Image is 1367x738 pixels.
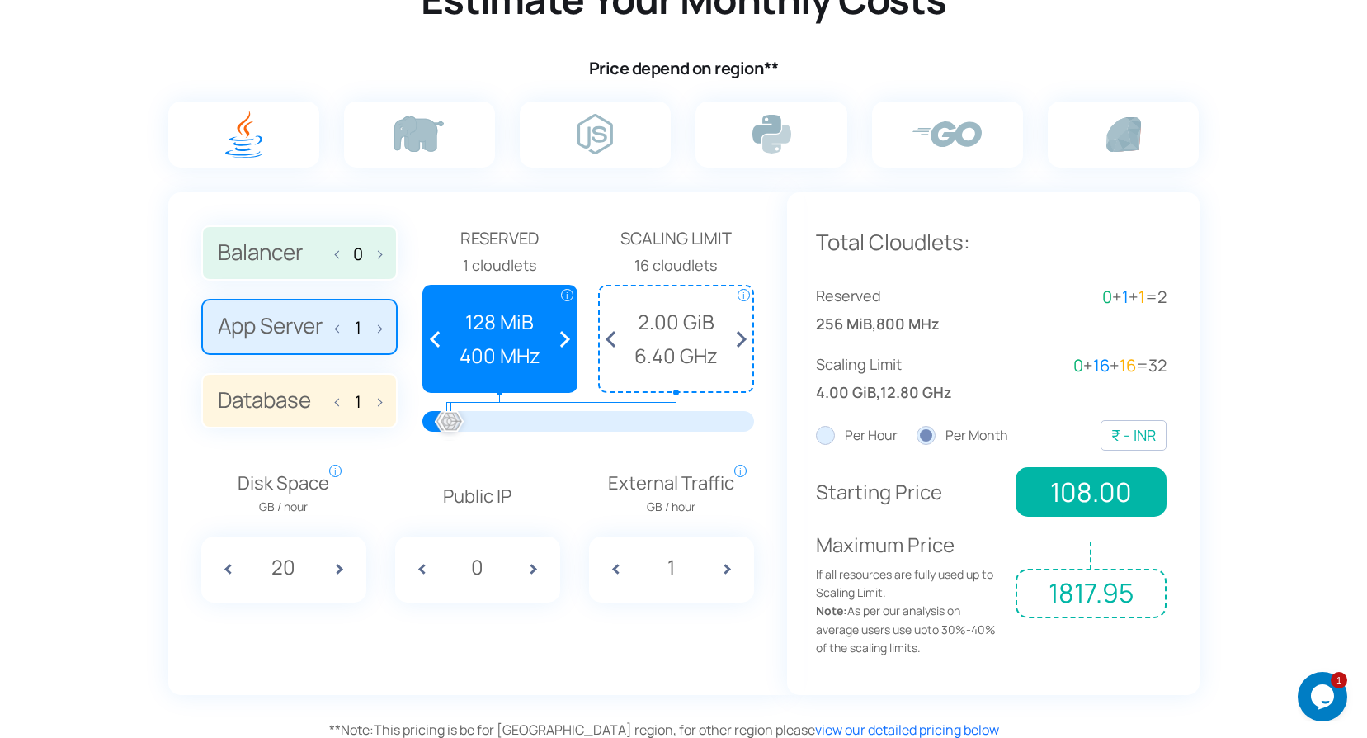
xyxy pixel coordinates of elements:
[1093,354,1110,376] span: 16
[917,425,1008,447] label: Per Month
[1016,569,1166,618] span: 1817.95
[816,425,898,447] label: Per Hour
[738,289,750,301] span: i
[991,352,1167,379] div: + + =
[816,284,992,336] div: ,
[816,381,876,404] span: 4.00 GiB
[329,465,342,477] span: i
[1111,423,1156,447] div: ₹ - INR
[880,381,952,404] span: 12.80 GHz
[394,116,444,152] img: php
[201,225,398,281] label: Balancer
[598,225,754,252] span: Scaling Limit
[1138,286,1145,308] span: 1
[1148,354,1167,376] span: 32
[432,306,568,338] span: 128 MiB
[432,340,568,371] span: 400 MHz
[816,352,992,376] span: Scaling Limit
[422,225,578,252] span: Reserved
[1298,672,1351,721] iframe: chat widget
[734,465,747,477] span: i
[201,373,398,429] label: Database
[816,312,872,336] span: 256 MiB
[561,289,573,301] span: i
[816,603,847,618] strong: Note:
[164,58,1204,79] h4: Price depend on region**
[816,476,1004,508] p: Starting Price
[991,284,1167,310] div: + + =
[238,498,329,516] span: GB / hour
[608,340,744,371] span: 6.40 GHz
[345,244,371,263] input: Balancer
[395,482,560,511] p: Public IP
[1073,354,1083,376] span: 0
[816,529,1004,657] p: Maximum Price
[876,312,940,336] span: 800 MHz
[608,498,734,516] span: GB / hour
[1120,354,1136,376] span: 16
[1016,467,1166,517] span: 108.00
[238,469,329,517] span: Disk Space
[422,253,578,277] div: 1 cloudlets
[201,299,398,355] label: App Server
[608,306,744,338] span: 2.00 GiB
[345,392,371,411] input: Database
[225,111,262,158] img: java
[577,114,613,154] img: node
[912,121,982,147] img: go
[816,565,1004,658] span: If all resources are fully used up to Scaling Limit. As per our analysis on average users use upt...
[598,253,754,277] div: 16 cloudlets
[345,318,371,337] input: App Server
[816,284,992,308] span: Reserved
[1106,117,1141,152] img: ruby
[816,225,1167,260] p: Total Cloudlets:
[752,115,791,154] img: python
[1122,286,1129,308] span: 1
[608,469,734,517] span: External Traffic
[1102,286,1112,308] span: 0
[816,352,992,404] div: ,
[1157,286,1167,308] span: 2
